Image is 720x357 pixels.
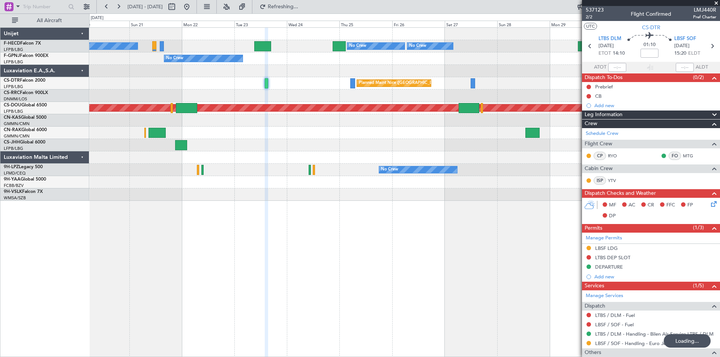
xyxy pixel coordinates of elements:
span: CS-JHH [4,140,20,145]
a: LBSF / SOF - Fuel [595,321,634,328]
a: 9H-LPZLegacy 500 [4,165,43,169]
div: Flight Confirmed [631,10,671,18]
div: Mon 22 [182,21,234,27]
a: DNMM/LOS [4,96,27,102]
span: 01:10 [643,41,655,49]
button: Refreshing... [256,1,301,13]
span: 537123 [586,6,604,14]
a: LFPB/LBG [4,59,23,65]
div: Prebrief [595,84,613,90]
span: Leg Information [585,111,622,119]
span: CN-RAK [4,128,21,132]
a: F-HECDFalcon 7X [4,41,41,46]
span: ELDT [688,50,700,57]
div: Thu 25 [339,21,392,27]
span: 14:10 [613,50,625,57]
a: Manage Permits [586,235,622,242]
span: F-HECD [4,41,20,46]
button: All Aircraft [8,15,81,27]
a: CS-DTRFalcon 2000 [4,78,45,83]
span: Cabin Crew [585,164,613,173]
span: ATOT [594,64,606,71]
div: Planned Maint Nice ([GEOGRAPHIC_DATA]) [359,78,442,89]
span: CS-DTR [4,78,20,83]
a: GMMN/CMN [4,121,30,127]
div: Sat 20 [77,21,129,27]
a: LFPB/LBG [4,146,23,151]
span: 2/2 [586,14,604,20]
a: CN-RAKGlobal 6000 [4,128,47,132]
a: LTBS / DLM - Fuel [595,312,635,318]
span: Services [585,282,604,290]
span: CS-RRC [4,91,20,95]
span: Dispatch Checks and Weather [585,189,656,198]
div: Mon 29 [550,21,602,27]
span: 9H-LPZ [4,165,19,169]
a: RYO [608,152,625,159]
span: [DATE] [598,42,614,50]
a: 9H-VSLKFalcon 7X [4,190,43,194]
a: F-GPNJFalcon 900EX [4,54,48,58]
button: UTC [584,23,597,30]
span: 9H-YAA [4,177,21,182]
a: LTBS / DLM - Handling - Bilen Air Service LTBS / DLM [595,331,714,337]
a: LFPB/LBG [4,84,23,90]
div: No Crew [349,40,366,52]
div: CB [595,93,601,99]
span: (0/2) [693,73,704,81]
a: LFPB/LBG [4,109,23,114]
div: No Crew [381,164,398,175]
a: WMSA/SZB [4,195,26,201]
div: Add new [594,102,716,109]
div: Sun 21 [129,21,182,27]
div: Sat 27 [445,21,497,27]
span: Refreshing... [267,4,299,9]
div: No Crew [409,40,426,52]
div: Fri 26 [392,21,445,27]
a: YTV [608,177,625,184]
a: Manage Services [586,292,623,300]
span: Crew [585,119,597,128]
div: Loading... [664,334,711,348]
div: FO [669,152,681,160]
a: 9H-YAAGlobal 5000 [4,177,46,182]
a: CN-KASGlobal 5000 [4,115,46,120]
div: CP [594,152,606,160]
a: GMMN/CMN [4,133,30,139]
span: 9H-VSLK [4,190,22,194]
span: Permits [585,224,602,233]
div: Tue 23 [234,21,287,27]
span: Dispatch [585,302,605,311]
div: ISP [594,176,606,185]
a: LBSF / SOF - Handling - Euro Jet LBSF / SOF [595,340,694,347]
a: CS-DOUGlobal 6500 [4,103,47,108]
a: CS-JHHGlobal 6000 [4,140,45,145]
span: Pref Charter [693,14,716,20]
a: LFMD/CEQ [4,170,25,176]
a: MTG [683,152,700,159]
a: FCBB/BZV [4,183,24,188]
span: (1/5) [693,282,704,290]
span: CN-KAS [4,115,21,120]
span: Dispatch To-Dos [585,73,622,82]
div: Sun 28 [497,21,550,27]
span: [DATE] [674,42,690,50]
span: LBSF SOF [674,35,696,43]
div: [DATE] [91,15,103,21]
a: LFPB/LBG [4,47,23,52]
span: MF [609,202,616,209]
div: LBSF LDG [595,245,618,251]
span: FP [687,202,693,209]
a: Schedule Crew [586,130,618,137]
div: DEPARTURE [595,264,623,270]
span: CS-DOU [4,103,21,108]
input: --:-- [608,63,626,72]
div: Wed 24 [287,21,339,27]
span: CR [648,202,654,209]
span: LTBS DLM [598,35,621,43]
input: Trip Number [23,1,66,12]
div: No Crew [166,53,183,64]
span: F-GPNJ [4,54,20,58]
span: All Aircraft [19,18,79,23]
span: DP [609,212,616,220]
